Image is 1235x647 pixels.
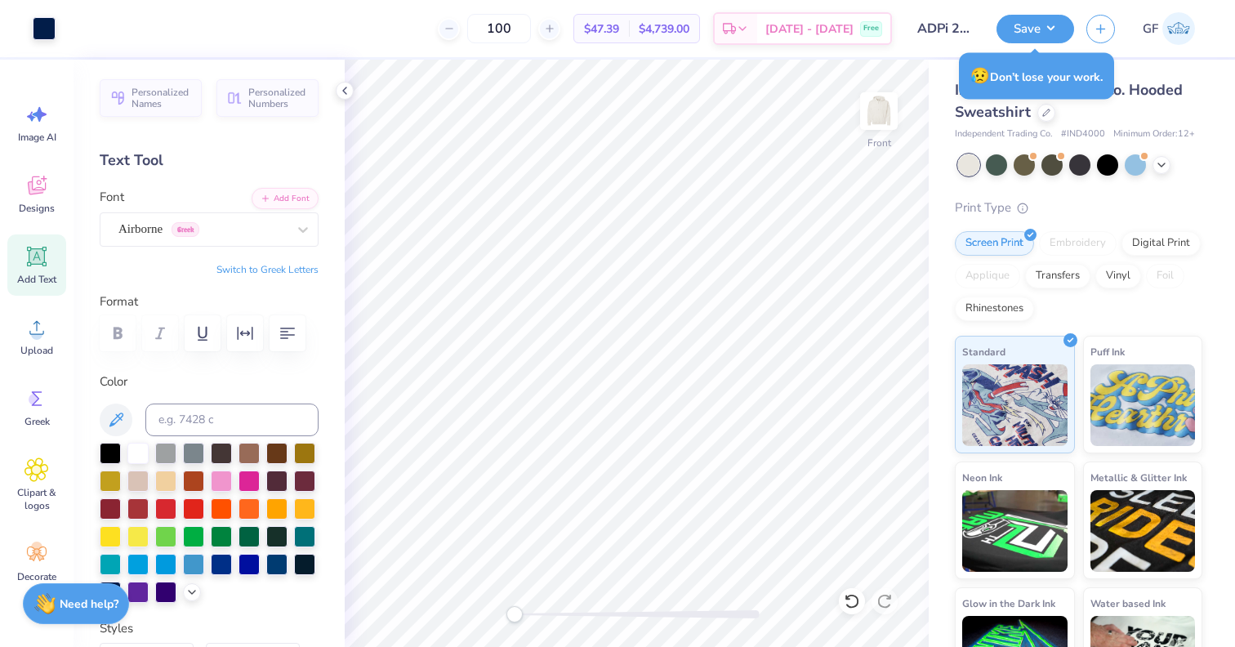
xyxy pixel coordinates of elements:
[639,20,689,38] span: $4,739.00
[506,606,523,622] div: Accessibility label
[216,79,319,117] button: Personalized Numbers
[1146,264,1184,288] div: Foil
[100,619,133,638] label: Styles
[1090,595,1166,612] span: Water based Ink
[1090,364,1196,446] img: Puff Ink
[955,264,1020,288] div: Applique
[100,188,124,207] label: Font
[100,373,319,391] label: Color
[955,231,1034,256] div: Screen Print
[962,364,1068,446] img: Standard
[19,202,55,215] span: Designs
[962,343,1005,360] span: Standard
[216,263,319,276] button: Switch to Greek Letters
[25,415,50,428] span: Greek
[955,127,1053,141] span: Independent Trading Co.
[970,65,990,87] span: 😥
[1135,12,1202,45] a: GF
[100,149,319,172] div: Text Tool
[132,87,192,109] span: Personalized Names
[962,469,1002,486] span: Neon Ink
[10,486,64,512] span: Clipart & logos
[100,292,319,311] label: Format
[60,596,118,612] strong: Need help?
[863,23,879,34] span: Free
[1113,127,1195,141] span: Minimum Order: 12 +
[863,95,895,127] img: Front
[1162,12,1195,45] img: Grant Franey
[467,14,531,43] input: – –
[962,490,1068,572] img: Neon Ink
[17,570,56,583] span: Decorate
[867,136,891,150] div: Front
[962,595,1055,612] span: Glow in the Dark Ink
[145,404,319,436] input: e.g. 7428 c
[765,20,854,38] span: [DATE] - [DATE]
[20,344,53,357] span: Upload
[1061,127,1105,141] span: # IND4000
[1025,264,1090,288] div: Transfers
[1090,490,1196,572] img: Metallic & Glitter Ink
[1090,343,1125,360] span: Puff Ink
[248,87,309,109] span: Personalized Numbers
[959,53,1114,100] div: Don’t lose your work.
[17,273,56,286] span: Add Text
[955,199,1202,217] div: Print Type
[100,79,202,117] button: Personalized Names
[996,15,1074,43] button: Save
[955,297,1034,321] div: Rhinestones
[1090,469,1187,486] span: Metallic & Glitter Ink
[1039,231,1117,256] div: Embroidery
[1121,231,1201,256] div: Digital Print
[1143,20,1158,38] span: GF
[18,131,56,144] span: Image AI
[904,12,984,45] input: Untitled Design
[1095,264,1141,288] div: Vinyl
[584,20,619,38] span: $47.39
[252,188,319,209] button: Add Font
